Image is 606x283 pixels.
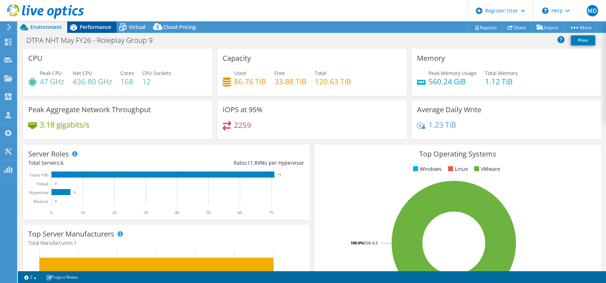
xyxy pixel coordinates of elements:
text: 60 [238,210,242,215]
span: Peak Memory Usage [428,70,477,76]
h4: 86.76 TiB [234,78,266,85]
h4: 436.80 GHz [73,78,112,85]
h3: Top Server Manufacturers [28,230,114,238]
li: Linux [446,165,468,173]
text: 10 [81,210,85,215]
text: 6 [74,190,76,194]
h4: 560.24 GiB [428,78,477,85]
a: More [564,22,597,33]
text: 0 [55,182,57,185]
span: Free [274,70,285,76]
tspan: 100.0% [351,240,364,245]
text: 30 [144,210,148,215]
h4: 1.12 TiB [485,78,518,85]
h3: IOPS at 95% [223,106,263,114]
a: 2 [19,273,41,282]
text: 71 [278,173,281,177]
a: Print [571,35,595,45]
span: 6 [61,159,64,166]
span: 11.8 [247,159,257,166]
span: CPU Sockets [142,70,171,76]
span: Peak CPU [40,70,62,76]
h1: DTPA NHT May FY26 - Roleplay Group 9 [23,36,164,44]
h3: CPU [28,54,43,62]
h4: 33.88 TiB [274,78,307,85]
text: 0 [50,210,53,215]
li: Windows [411,165,442,173]
h4: 12 [142,78,171,85]
h4: 168 [120,78,134,85]
h4: 3.18 gigabits/s [40,121,89,129]
span: Virtual [129,24,145,30]
a: Project Notes [41,273,83,282]
text: 20 [112,210,116,215]
span: Cores [120,70,134,76]
span: MD [587,5,598,16]
span: Used [234,70,246,76]
h3: Peak Aggregate Network Throughput [28,106,151,114]
text: Guest VM [30,173,48,178]
svg: \n [542,8,548,14]
h3: Capacity [223,54,251,62]
text: 0 [55,199,57,203]
a: Reports [468,22,502,33]
h4: Total Manufacturers: [28,239,304,247]
h3: Average Daily Write [417,106,481,114]
text: Physical [33,199,48,204]
tspan: ESXi 6.5 [364,240,378,245]
text: Virtual [36,182,49,187]
div: Total Servers: [28,159,166,167]
h4: 2259 [234,121,251,129]
h4: 120.63 TiB [315,78,351,85]
text: 70 [269,210,273,215]
a: Share [502,22,531,33]
a: Export [531,22,564,33]
h3: Server Roles [28,150,69,158]
text: Hypervisor [29,190,49,195]
text: 40 [175,210,179,215]
li: VMware [472,165,500,173]
h4: 1.23 TiB [428,121,456,129]
span: Total [315,70,327,76]
div: Ratio: VMs per Hypervisor [166,159,304,167]
span: Environment [30,24,62,30]
span: Total Memory [485,70,518,76]
span: Net CPU [73,70,92,76]
h3: Top Operating Systems [320,150,596,158]
text: 50 [206,210,210,215]
span: Cloud Pricing [163,24,196,30]
span: Performance [80,24,111,30]
h4: 47 GHz [40,78,64,85]
h3: Memory [417,54,445,62]
span: 1 [74,239,77,246]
